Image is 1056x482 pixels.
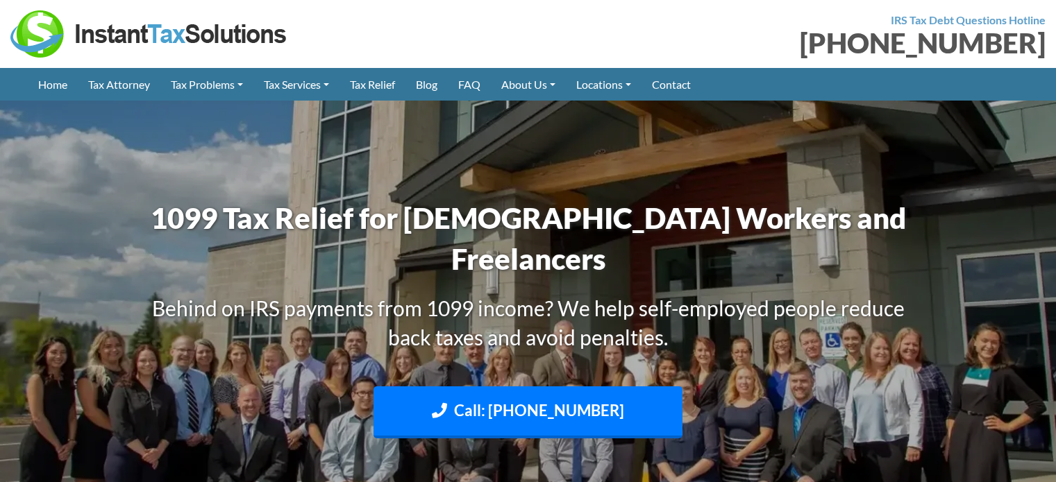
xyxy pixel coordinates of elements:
img: Instant Tax Solutions Logo [10,10,288,58]
a: Call: [PHONE_NUMBER] [374,386,682,438]
div: [PHONE_NUMBER] [539,29,1046,57]
a: Instant Tax Solutions Logo [10,26,288,39]
a: Tax Relief [340,68,405,101]
a: Locations [566,68,642,101]
h1: 1099 Tax Relief for [DEMOGRAPHIC_DATA] Workers and Freelancers [143,198,914,279]
h3: Behind on IRS payments from 1099 income? We help self-employed people reduce back taxes and avoid... [143,293,914,352]
a: Home [28,68,78,101]
a: Tax Problems [160,68,253,101]
a: About Us [491,68,566,101]
a: Tax Attorney [78,68,160,101]
a: Contact [642,68,701,101]
strong: IRS Tax Debt Questions Hotline [891,13,1046,26]
a: FAQ [448,68,491,101]
a: Blog [405,68,448,101]
a: Tax Services [253,68,340,101]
